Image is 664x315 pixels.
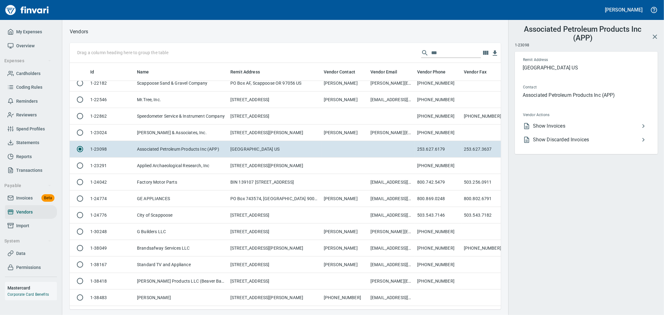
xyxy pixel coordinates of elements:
a: Reports [5,150,57,164]
span: Spend Profiles [16,125,45,133]
p: [GEOGRAPHIC_DATA] US [523,64,650,72]
a: Statements [5,136,57,150]
span: Import [16,222,29,230]
button: Download Table [490,49,500,58]
td: 1-22862 [88,108,134,125]
td: [GEOGRAPHIC_DATA] US [228,141,321,157]
span: Vendor Fax [464,68,495,76]
td: 1-22182 [88,75,134,92]
td: Applied Archaeological Research, Inc [134,157,228,174]
td: Standard TV and Appliance [134,256,228,273]
button: Choose columns to display [481,48,490,58]
span: Statements [16,139,39,147]
td: [EMAIL_ADDRESS][DOMAIN_NAME] [368,207,415,223]
td: [PERSON_NAME] [321,256,368,273]
span: Invoices [16,194,33,202]
nav: breadcrumb [70,28,88,35]
td: [PERSON_NAME][EMAIL_ADDRESS][DOMAIN_NAME] [368,125,415,141]
td: [PERSON_NAME] & Associates, Inc. [134,125,228,141]
td: [PHONE_NUMBER] [415,240,461,256]
span: Vendor Actions [523,112,599,118]
span: Reviewers [16,111,37,119]
td: City of Scappoose [134,207,228,223]
a: Coding Rules [5,80,57,94]
td: [PERSON_NAME] [321,125,368,141]
span: Expenses [4,57,51,65]
p: Drag a column heading here to group the table [77,49,168,56]
td: 1-22546 [88,92,134,108]
a: Overview [5,39,57,53]
td: [PHONE_NUMBER] [415,157,461,174]
a: Vendors [5,205,57,219]
h3: Associated Petroleum Products Inc (APP) [515,23,651,42]
span: 1-23098 [515,42,529,49]
td: 1-38167 [88,256,134,273]
td: Mr.Tree, Inc. [134,92,228,108]
span: Id [90,68,102,76]
td: [PERSON_NAME] [321,92,368,108]
span: Show Discarded Invoices [533,136,640,143]
td: [EMAIL_ADDRESS][DOMAIN_NAME] [368,256,415,273]
td: BIN 139107 [STREET_ADDRESS] [228,174,321,190]
td: [STREET_ADDRESS][PERSON_NAME] [228,289,321,306]
td: 1-30248 [88,223,134,240]
td: Speedometer Service & Instrument Company [134,108,228,125]
td: [PERSON_NAME] Products LLC (Beaver Bark) [134,273,228,289]
td: [EMAIL_ADDRESS][DOMAIN_NAME] [368,240,415,256]
span: Permissions [16,264,41,271]
td: G Builders LLC [134,223,228,240]
button: Expenses [2,55,54,67]
td: 1-23024 [88,125,134,141]
a: Finvari [4,2,50,17]
td: [PHONE_NUMBER] [415,125,461,141]
td: [PHONE_NUMBER] [415,108,461,125]
td: 1-38418 [88,273,134,289]
span: Vendor Phone [417,68,454,76]
td: 503.256.0911 [461,174,508,190]
td: [EMAIL_ADDRESS][DOMAIN_NAME] [368,190,415,207]
span: Id [90,68,94,76]
span: Contact [523,84,593,91]
td: [STREET_ADDRESS] [228,223,321,240]
td: [PHONE_NUMBER] [415,223,461,240]
a: Spend Profiles [5,122,57,136]
td: Factory Motor Parts [134,174,228,190]
td: [PERSON_NAME][EMAIL_ADDRESS][DOMAIN_NAME] [368,273,415,289]
td: 503.543.7146 [415,207,461,223]
td: 1-38483 [88,289,134,306]
td: [PHONE_NUMBER] [321,289,368,306]
button: System [2,235,54,247]
h6: Mastercard [7,284,57,291]
h5: [PERSON_NAME] [605,7,643,13]
span: Transactions [16,167,42,174]
td: GE APPLIANCES [134,190,228,207]
td: [STREET_ADDRESS] [228,92,321,108]
td: [PHONE_NUMBER] [461,240,508,256]
td: [STREET_ADDRESS] [228,273,321,289]
a: InvoicesBeta [5,191,57,205]
td: 253.627.6179 [415,141,461,157]
td: 1-24774 [88,190,134,207]
td: [STREET_ADDRESS] [228,256,321,273]
a: Data [5,247,57,261]
td: [PERSON_NAME][EMAIL_ADDRESS][DOMAIN_NAME] [368,75,415,92]
td: 800.869.0248 [415,190,461,207]
td: [STREET_ADDRESS][PERSON_NAME] [228,125,321,141]
span: Data [16,250,26,257]
span: Name [137,68,149,76]
button: Payable [2,180,54,191]
span: Beta [41,195,54,202]
a: Permissions [5,261,57,275]
td: Associated Petroleum Products Inc (APP) [134,141,228,157]
td: 1-24042 [88,174,134,190]
button: Close Vendor [648,29,662,44]
span: System [4,237,51,245]
td: PO Box AF, Scappoose OR 97056 US [228,75,321,92]
td: [PERSON_NAME] [134,289,228,306]
td: PO Box 743574, [GEOGRAPHIC_DATA] 90074-3574 US [228,190,321,207]
td: 1-23291 [88,157,134,174]
span: Cardholders [16,70,40,78]
td: [STREET_ADDRESS][PERSON_NAME] [228,157,321,174]
a: Cardholders [5,67,57,81]
span: Vendor Phone [417,68,446,76]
